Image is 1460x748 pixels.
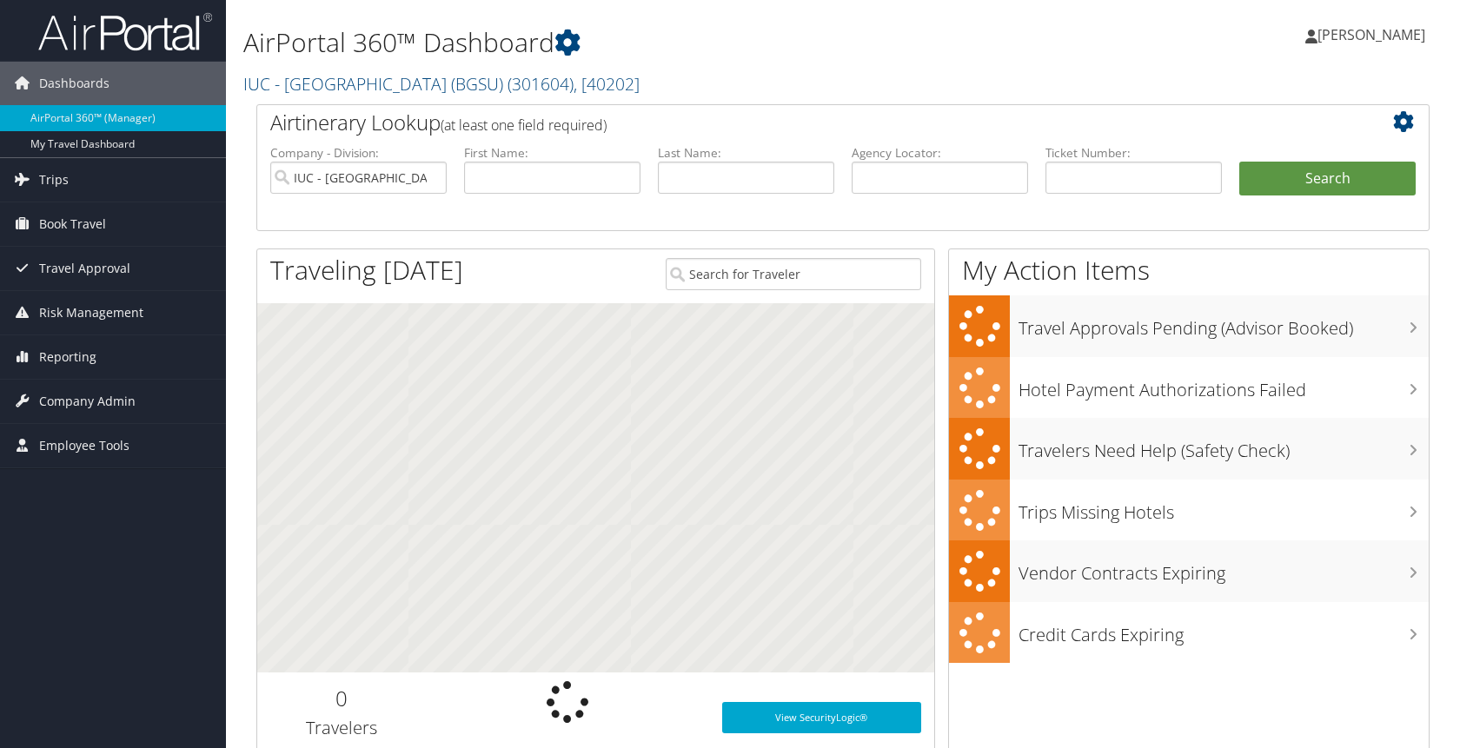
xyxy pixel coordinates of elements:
h1: AirPortal 360™ Dashboard [243,24,1043,61]
img: airportal-logo.png [38,11,212,52]
span: Reporting [39,335,96,379]
span: Travel Approval [39,247,130,290]
span: Employee Tools [39,424,129,467]
input: Search for Traveler [666,258,922,290]
span: Dashboards [39,62,109,105]
button: Search [1239,162,1416,196]
h3: Travel Approvals Pending (Advisor Booked) [1019,308,1429,341]
span: Trips [39,158,69,202]
a: Hotel Payment Authorizations Failed [949,357,1429,419]
span: Risk Management [39,291,143,334]
h1: My Action Items [949,252,1429,288]
label: Ticket Number: [1045,144,1222,162]
span: (at least one field required) [441,116,607,135]
a: Credit Cards Expiring [949,602,1429,664]
h3: Credit Cards Expiring [1019,614,1429,647]
span: Company Admin [39,380,136,423]
h3: Travelers [270,716,414,740]
h3: Travelers Need Help (Safety Check) [1019,430,1429,463]
h3: Trips Missing Hotels [1019,492,1429,525]
h3: Vendor Contracts Expiring [1019,553,1429,586]
label: Company - Division: [270,144,447,162]
a: Travel Approvals Pending (Advisor Booked) [949,295,1429,357]
label: First Name: [464,144,640,162]
label: Agency Locator: [852,144,1028,162]
h2: 0 [270,684,414,713]
span: ( 301604 ) [508,72,574,96]
a: Travelers Need Help (Safety Check) [949,418,1429,480]
span: , [ 40202 ] [574,72,640,96]
a: View SecurityLogic® [722,702,922,733]
a: [PERSON_NAME] [1305,9,1443,61]
a: Trips Missing Hotels [949,480,1429,541]
h1: Traveling [DATE] [270,252,463,288]
a: IUC - [GEOGRAPHIC_DATA] (BGSU) [243,72,640,96]
h3: Hotel Payment Authorizations Failed [1019,369,1429,402]
label: Last Name: [658,144,834,162]
a: Vendor Contracts Expiring [949,540,1429,602]
span: [PERSON_NAME] [1317,25,1425,44]
span: Book Travel [39,202,106,246]
h2: Airtinerary Lookup [270,108,1318,137]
